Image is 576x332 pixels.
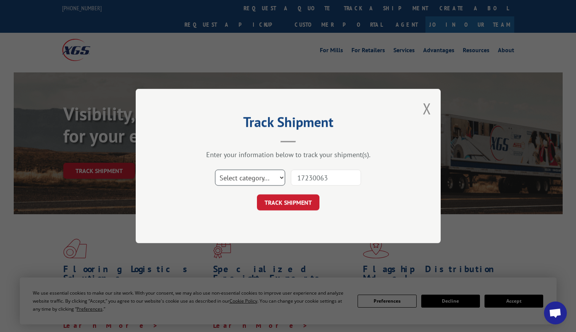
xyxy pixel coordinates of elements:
[174,117,403,131] h2: Track Shipment
[291,170,361,186] input: Number(s)
[257,194,319,210] button: TRACK SHIPMENT
[423,98,431,119] button: Close modal
[544,302,567,324] div: Open chat
[174,150,403,159] div: Enter your information below to track your shipment(s).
